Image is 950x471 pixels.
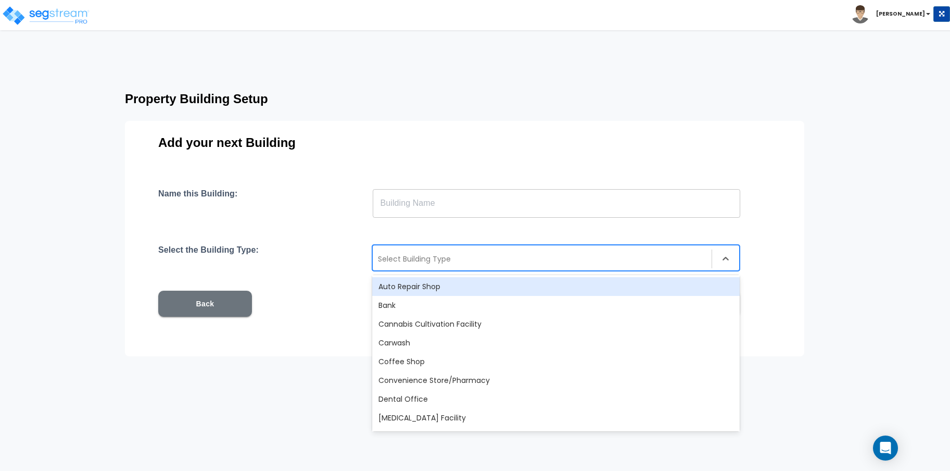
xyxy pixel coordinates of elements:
img: avatar.png [851,5,869,23]
div: Auto Repair Shop [372,277,740,296]
div: Bank [372,296,740,315]
input: Building Name [373,189,740,218]
div: Cannabis Cultivation Facility [372,315,740,333]
h4: Select the Building Type: [158,245,259,271]
div: [MEDICAL_DATA] Facility [372,408,740,427]
div: Carwash [372,333,740,352]
h4: Name this Building: [158,189,237,218]
div: Coffee Shop [372,352,740,371]
div: Convenience Store/Pharmacy [372,371,740,390]
img: logo_pro_r.png [2,5,90,26]
b: [PERSON_NAME] [876,10,925,18]
button: Back [158,291,252,317]
div: Dental Office [372,390,740,408]
div: Open Intercom Messenger [873,436,898,461]
div: Fast Food [372,427,740,446]
h3: Property Building Setup [125,92,879,106]
h3: Add your next Building [158,135,771,150]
